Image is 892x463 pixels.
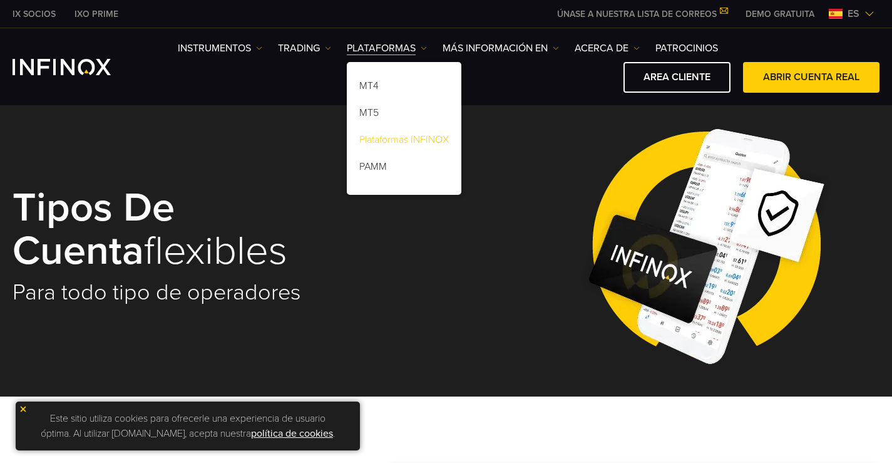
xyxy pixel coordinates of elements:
[3,8,65,21] a: INFINOX
[13,279,429,306] h2: Para todo tipo de operadores
[13,59,140,75] a: INFINOX Logo
[347,41,427,56] a: PLATAFORMAS
[22,408,354,444] p: Este sitio utiliza cookies para ofrecerle una experiencia de usuario óptima. Al utilizar [DOMAIN_...
[178,41,262,56] a: Instrumentos
[736,8,824,21] a: INFINOX MENU
[65,8,128,21] a: INFINOX
[251,427,333,440] a: política de cookies
[13,183,175,275] strong: Tipos de cuenta
[443,41,559,56] a: Más información en
[575,41,640,56] a: ACERCA DE
[743,62,879,93] a: ABRIR CUENTA REAL
[623,62,731,93] a: AREA CLIENTE
[548,9,736,19] a: ÚNASE A NUESTRA LISTA DE CORREOS
[19,405,28,414] img: yellow close icon
[843,6,864,21] span: es
[655,41,718,56] a: Patrocinios
[278,41,331,56] a: TRADING
[13,187,429,273] h1: flexibles
[347,155,461,182] a: PAMM
[347,75,461,101] a: MT4
[347,101,461,128] a: MT5
[347,128,461,155] a: Plataformas INFINOX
